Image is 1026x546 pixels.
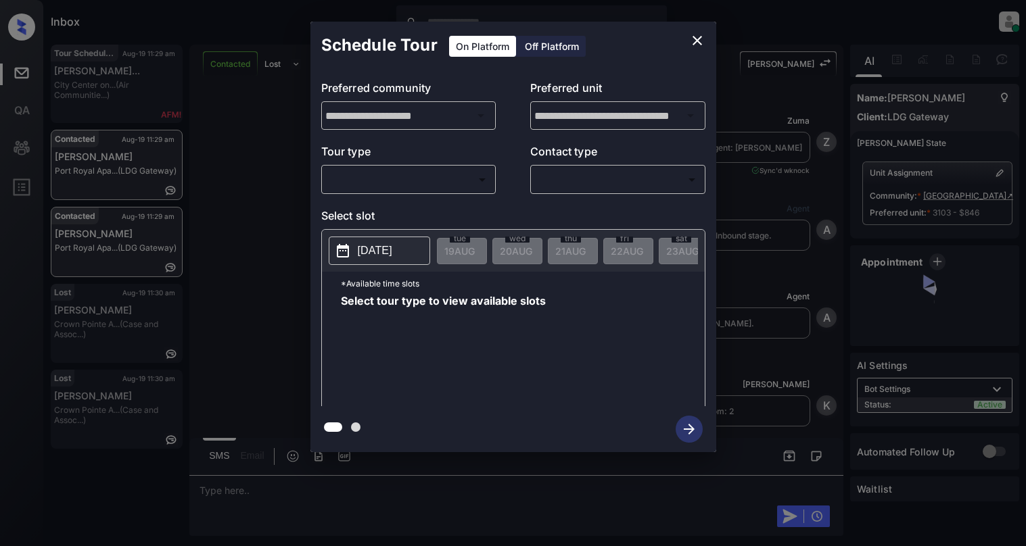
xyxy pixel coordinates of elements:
[358,243,392,259] p: [DATE]
[329,237,430,265] button: [DATE]
[341,295,546,403] span: Select tour type to view available slots
[518,36,586,57] div: Off Platform
[321,80,496,101] p: Preferred community
[321,207,705,229] p: Select slot
[321,143,496,165] p: Tour type
[310,22,448,69] h2: Schedule Tour
[341,272,705,295] p: *Available time slots
[449,36,516,57] div: On Platform
[530,80,705,101] p: Preferred unit
[684,27,711,54] button: close
[530,143,705,165] p: Contact type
